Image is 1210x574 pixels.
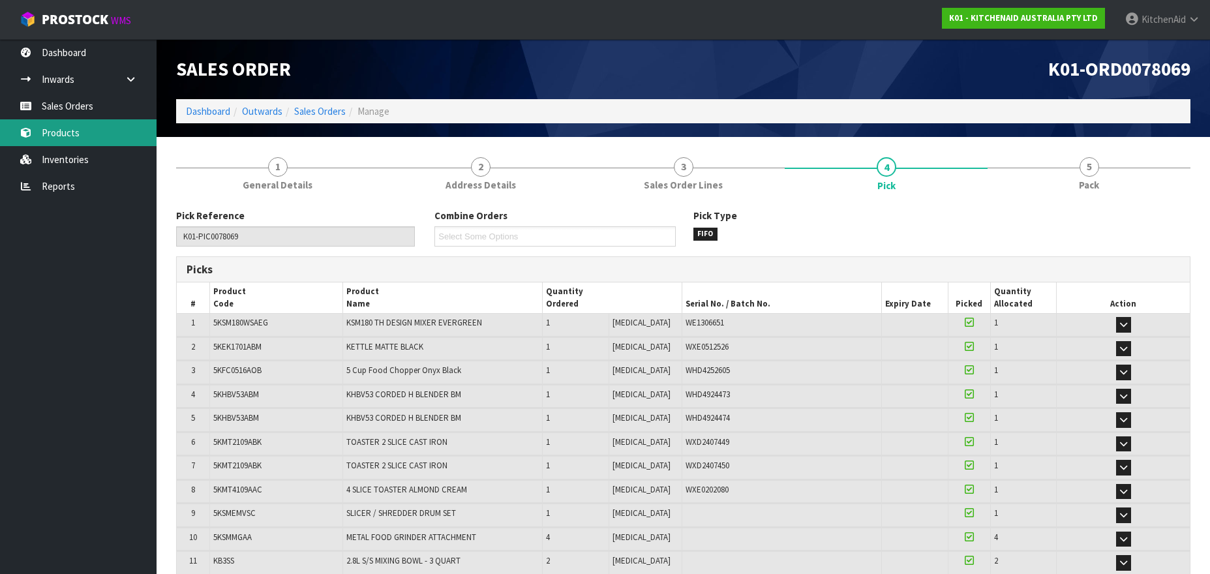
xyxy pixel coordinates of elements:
span: 5KSMEMVSC [213,507,256,519]
span: Manage [357,105,389,117]
span: 4 [546,532,550,543]
span: [MEDICAL_DATA] [613,317,671,328]
a: Outwards [242,105,282,117]
span: ProStock [42,11,108,28]
span: WXD2407450 [686,460,729,471]
th: Action [1057,282,1190,313]
span: 7 [191,460,195,471]
span: 1 [546,460,550,471]
span: 5 [191,412,195,423]
span: Pack [1079,178,1099,192]
th: Product Name [343,282,543,313]
span: 2 [994,555,998,566]
span: KitchenAid [1142,13,1186,25]
strong: K01 - KITCHENAID AUSTRALIA PTY LTD [949,12,1098,23]
span: 1 [546,484,550,495]
span: 5KMT2109ABK [213,460,262,471]
span: TOASTER 2 SLICE CAST IRON [346,460,447,471]
span: WXE0512526 [686,341,729,352]
span: 1 [191,317,195,328]
th: Serial No. / Batch No. [682,282,882,313]
span: 5KFC0516AOB [213,365,262,376]
span: [MEDICAL_DATA] [613,365,671,376]
span: WE1306651 [686,317,724,328]
span: [MEDICAL_DATA] [613,484,671,495]
span: WHD4924474 [686,412,730,423]
span: KSM180 TH DESIGN MIXER EVERGREEN [346,317,482,328]
span: K01-ORD0078069 [1048,57,1190,81]
span: 3 [191,365,195,376]
span: WHD4924473 [686,389,730,400]
h3: Picks [187,264,674,276]
span: 1 [994,436,998,447]
label: Pick Reference [176,209,245,222]
span: WXE0202080 [686,484,729,495]
span: 1 [268,157,288,177]
small: WMS [111,14,131,27]
span: 10 [189,532,197,543]
span: 2 [191,341,195,352]
span: Sales Order [176,57,291,81]
span: General Details [243,178,312,192]
span: SLICER / SHREDDER DRUM SET [346,507,456,519]
span: 5KHBV53ABM [213,389,259,400]
span: FIFO [693,228,718,241]
span: 1 [994,412,998,423]
a: Dashboard [186,105,230,117]
span: 1 [994,317,998,328]
span: KB3SS [213,555,234,566]
span: WXD2407449 [686,436,729,447]
span: 4 [191,389,195,400]
img: cube-alt.png [20,11,36,27]
span: 5 Cup Food Chopper Onyx Black [346,365,461,376]
span: 5 [1080,157,1099,177]
span: 4 SLICE TOASTER ALMOND CREAM [346,484,467,495]
span: [MEDICAL_DATA] [613,460,671,471]
span: 1 [546,365,550,376]
span: 1 [994,341,998,352]
span: 1 [994,507,998,519]
span: 1 [994,484,998,495]
span: 1 [994,365,998,376]
span: 4 [877,157,896,177]
span: [MEDICAL_DATA] [613,341,671,352]
a: Sales Orders [294,105,346,117]
span: [MEDICAL_DATA] [613,389,671,400]
span: [MEDICAL_DATA] [613,532,671,543]
span: 1 [546,412,550,423]
span: METAL FOOD GRINDER ATTACHMENT [346,532,476,543]
th: Quantity Allocated [990,282,1057,313]
th: Expiry Date [882,282,948,313]
span: 9 [191,507,195,519]
span: 11 [189,555,197,566]
span: Pick [877,179,896,192]
span: 5KHBV53ABM [213,412,259,423]
th: Product Code [210,282,343,313]
span: 1 [546,389,550,400]
span: Address Details [446,178,516,192]
span: 1 [546,507,550,519]
span: TOASTER 2 SLICE CAST IRON [346,436,447,447]
span: KHBV53 CORDED H BLENDER BM [346,389,461,400]
span: [MEDICAL_DATA] [613,507,671,519]
span: 8 [191,484,195,495]
span: [MEDICAL_DATA] [613,555,671,566]
span: 1 [546,341,550,352]
span: 5KSMMGAA [213,532,252,543]
span: KETTLE MATTE BLACK [346,341,423,352]
span: 2.8L S/S MIXING BOWL - 3 QUART [346,555,461,566]
label: Pick Type [693,209,737,222]
label: Combine Orders [434,209,507,222]
span: 1 [546,436,550,447]
span: 5KEK1701ABM [213,341,262,352]
th: # [177,282,210,313]
span: Sales Order Lines [644,178,723,192]
span: 2 [546,555,550,566]
th: Quantity Ordered [543,282,682,313]
span: WHD4252605 [686,365,730,376]
span: 5KMT2109ABK [213,436,262,447]
span: [MEDICAL_DATA] [613,436,671,447]
span: 1 [994,460,998,471]
span: Picked [956,298,982,309]
span: 4 [994,532,998,543]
